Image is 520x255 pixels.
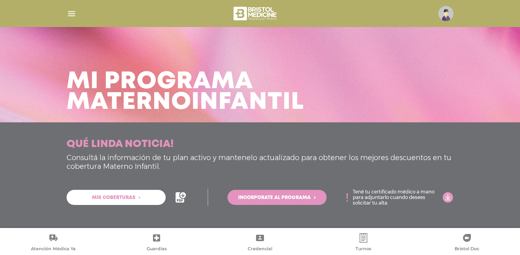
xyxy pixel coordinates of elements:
a: Atención Médica Ya [2,233,105,253]
span: Atención Médica Ya [31,246,76,253]
h3: Mi Programa Materno Infantil [67,71,304,113]
a: Turnos [312,233,415,253]
a: Incorporate al programa [227,190,327,205]
a: Bristol Doc [415,233,518,253]
p: Tené tu certificado médico a mano para adjuntarlo cuando desees solicitar tu alta. [353,189,438,206]
a: Credencial [208,233,312,253]
span: Guardias [147,246,167,253]
span: Credencial [248,246,272,253]
img: profile-placeholder.svg [438,6,453,21]
span: Turnos [356,246,371,253]
img: Cober_menu-lines-white.svg [67,9,76,19]
span: Incorporate al programa [238,195,311,200]
h3: Qué linda noticia! [67,138,174,151]
a: Guardias [105,233,208,253]
img: bristol-medicine-blanco.png [232,4,279,23]
p: Consultá la información de tu plan activo y mantenelo actualizado para obtener los mejores descue... [67,154,453,171]
span: Bristol Doc [455,246,479,253]
a: Mis coberturas [67,190,166,205]
span: Mis coberturas [92,195,136,200]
